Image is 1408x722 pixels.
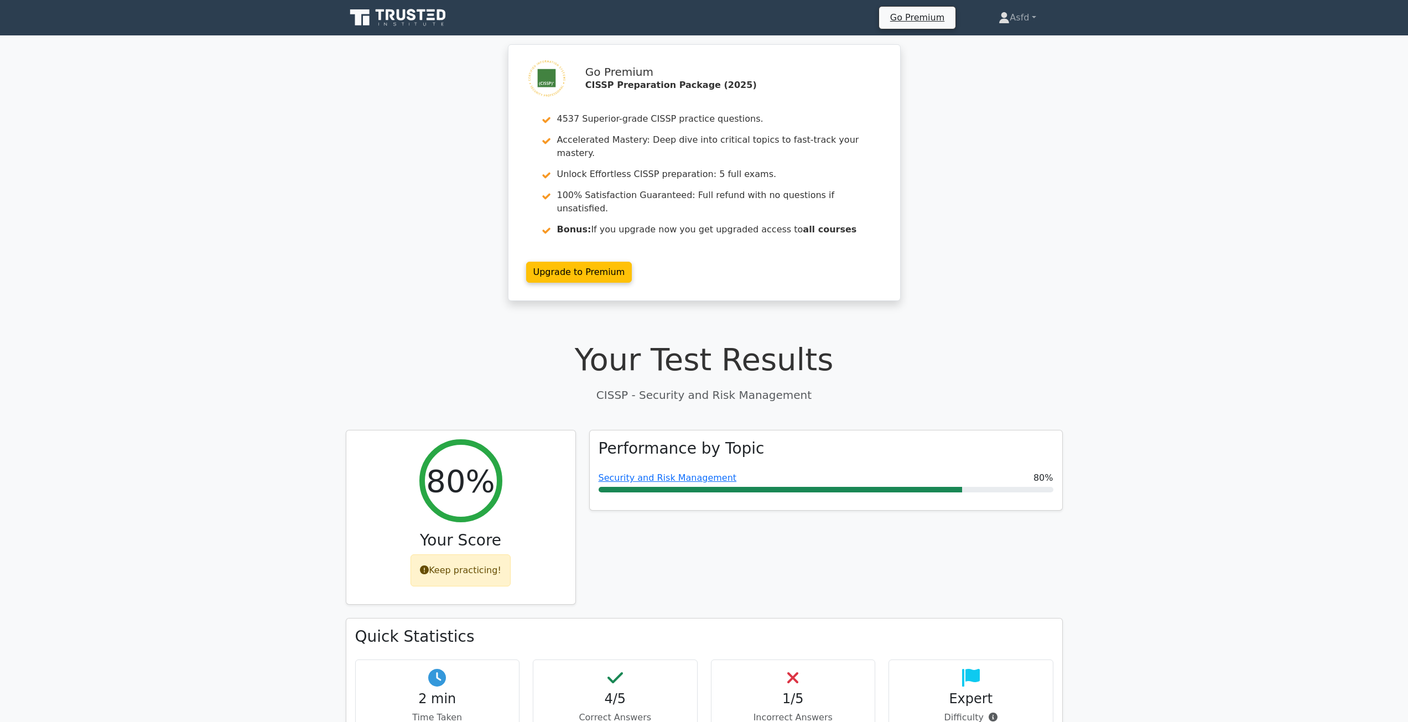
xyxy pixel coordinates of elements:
[884,10,951,25] a: Go Premium
[346,387,1063,403] p: CISSP - Security and Risk Management
[426,463,495,500] h2: 80%
[411,554,511,586] div: Keep practicing!
[355,627,1053,646] h3: Quick Statistics
[346,341,1063,378] h1: Your Test Results
[526,262,632,283] a: Upgrade to Premium
[898,691,1044,707] h4: Expert
[599,439,765,458] h3: Performance by Topic
[355,531,567,550] h3: Your Score
[720,691,866,707] h4: 1/5
[542,691,688,707] h4: 4/5
[1033,471,1053,485] span: 80%
[972,7,1062,29] a: Asfd
[599,472,737,483] a: Security and Risk Management
[365,691,511,707] h4: 2 min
